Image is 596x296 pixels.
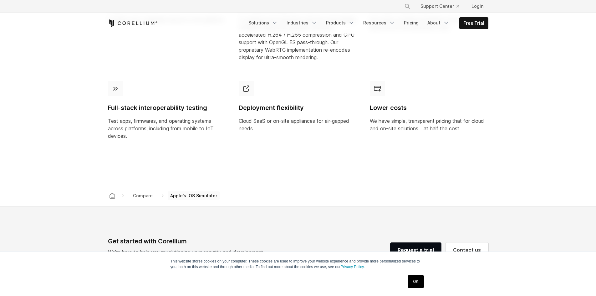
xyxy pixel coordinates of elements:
a: About [424,17,453,29]
p: To optimize user interaction with the virtual display, Corellium's hypervisor provides hardware-a... [239,16,357,61]
p: We’re here to help you revolutionize your security and development practices with pioneering tech... [108,248,268,263]
a: Products [322,17,358,29]
a: Login [466,1,488,12]
a: OK [408,275,424,288]
a: Industries [283,17,321,29]
a: Pricing [400,17,422,29]
a: Request a trial [390,242,441,257]
p: We have simple, transparent pricing that for cloud and on-site solutions... at half the cost. [370,117,488,132]
button: Search [402,1,413,12]
div: Navigation Menu [245,17,488,29]
a: Free Trial [460,18,488,29]
span: Apple's iOS Simulator [168,191,220,200]
span: Compare [130,191,155,200]
a: Solutions [245,17,282,29]
p: Test apps, firmwares, and operating systems across platforms, including from mobile to IoT devices. [108,117,227,140]
p: This website stores cookies on your computer. These cookies are used to improve your website expe... [171,258,426,270]
a: Contact us [446,242,488,257]
h4: Lower costs [370,104,488,112]
a: Compare [128,190,158,201]
a: Resources [359,17,399,29]
h4: Deployment flexibility [239,104,357,112]
a: Corellium Home [108,19,158,27]
div: Get started with Corellium [108,236,268,246]
a: Support Center [415,1,464,12]
a: Corellium home [107,191,118,200]
div: Navigation Menu [397,1,488,12]
h4: Full-stack interoperability testing [108,104,227,112]
a: Privacy Policy. [341,265,365,269]
p: Cloud SaaS or on-site appliances for air-gapped needs. [239,117,357,132]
